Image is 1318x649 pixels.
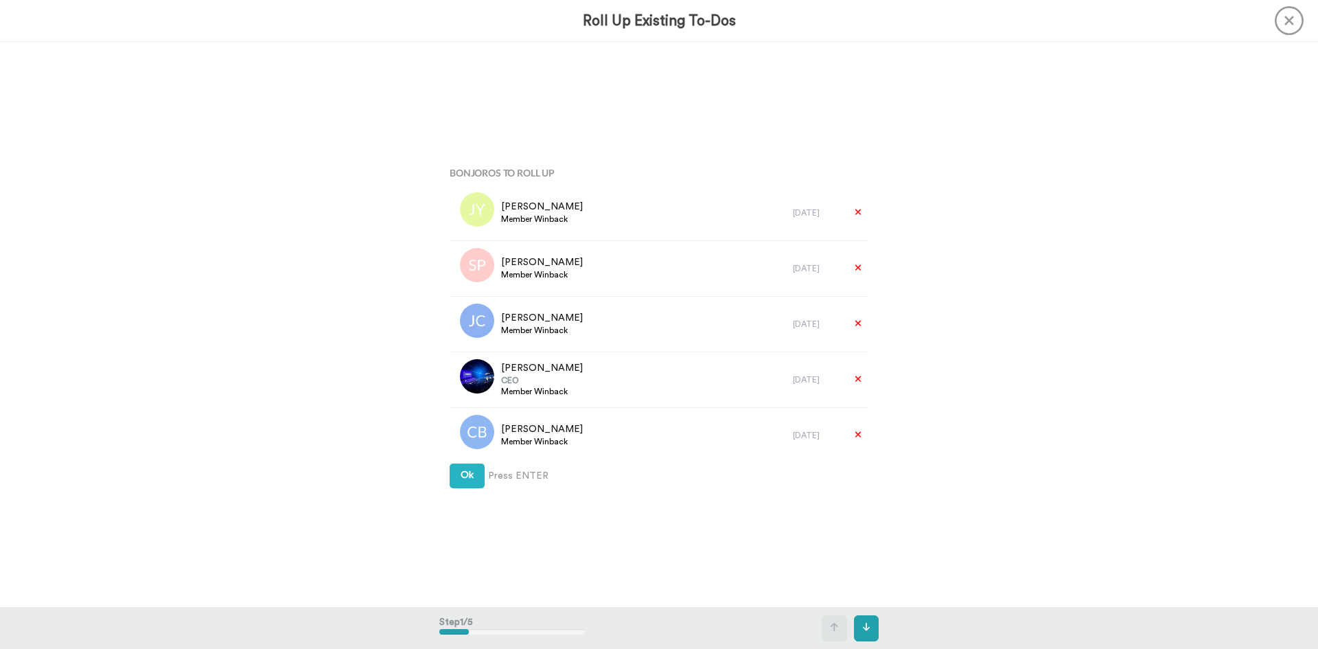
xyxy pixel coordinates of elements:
span: Ok [461,470,474,480]
span: Member Winback [501,214,583,225]
div: Step 1 / 5 [439,608,586,648]
span: [PERSON_NAME] [501,422,583,436]
span: CEO [501,375,583,386]
span: [PERSON_NAME] [501,200,583,214]
div: [DATE] [793,430,841,441]
span: Press ENTER [488,469,548,483]
span: Member Winback [501,436,583,447]
span: [PERSON_NAME] [501,255,583,269]
span: Member Winback [501,325,583,336]
img: 3fcade1b-cd83-4f69-bb88-3830ade60263.jpg [460,359,494,394]
div: [DATE] [793,207,841,218]
img: cb.png [460,415,494,449]
div: [DATE] [793,263,841,274]
div: [DATE] [793,319,841,330]
span: Member Winback [501,386,583,397]
button: Ok [450,464,485,488]
h4: Bonjoros To Roll Up [450,168,868,178]
span: [PERSON_NAME] [501,361,583,375]
img: jy.png [460,192,494,227]
div: [DATE] [793,374,841,385]
img: jc.png [460,304,494,338]
span: Member Winback [501,269,583,280]
h3: Roll Up Existing To-Dos [583,13,736,29]
span: [PERSON_NAME] [501,311,583,325]
img: sp.png [460,248,494,282]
